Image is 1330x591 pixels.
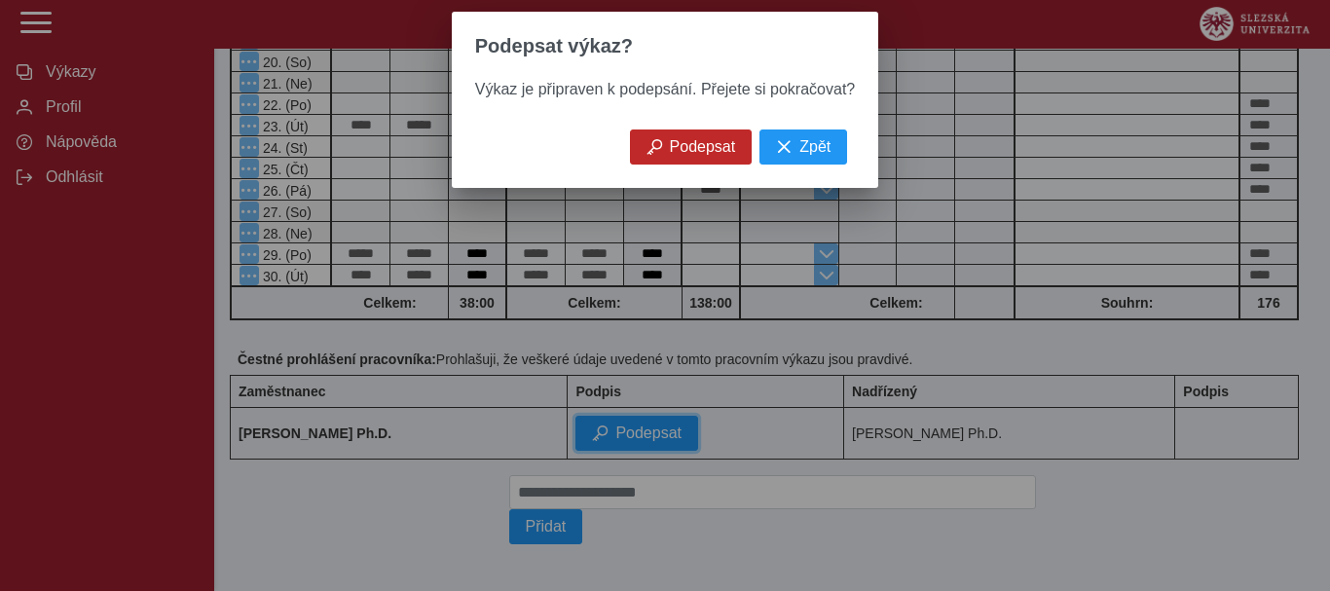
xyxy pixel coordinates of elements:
span: Podepsat [670,138,736,156]
button: Zpět [759,129,847,165]
span: Podepsat výkaz? [475,35,633,57]
button: Podepsat [630,129,753,165]
span: Zpět [799,138,831,156]
span: Výkaz je připraven k podepsání. Přejete si pokračovat? [475,81,855,97]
